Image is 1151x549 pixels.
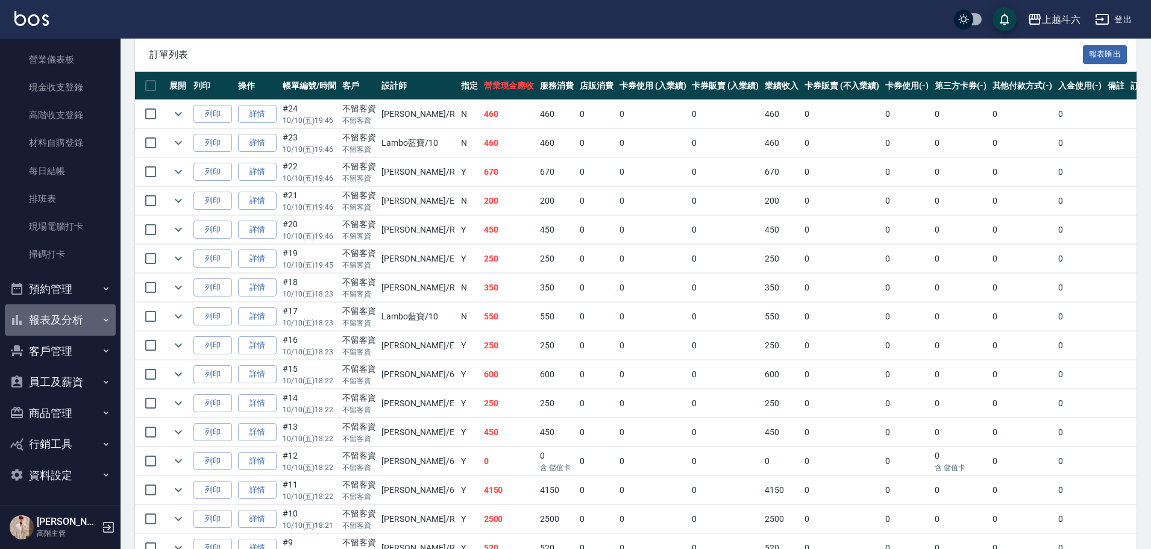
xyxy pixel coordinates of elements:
[689,418,762,447] td: 0
[932,274,989,302] td: 0
[193,423,232,442] button: 列印
[342,433,376,444] p: 不留客資
[37,516,98,528] h5: [PERSON_NAME]
[283,375,336,386] p: 10/10 (五) 18:22
[989,129,1056,157] td: 0
[616,274,689,302] td: 0
[458,72,481,100] th: 指定
[280,158,339,186] td: #22
[801,216,882,244] td: 0
[169,105,187,123] button: expand row
[280,331,339,360] td: #16
[882,129,932,157] td: 0
[193,336,232,355] button: 列印
[762,418,801,447] td: 450
[762,187,801,215] td: 200
[762,245,801,273] td: 250
[537,187,577,215] td: 200
[238,510,277,529] a: 詳情
[616,187,689,215] td: 0
[342,404,376,415] p: 不留客資
[989,331,1056,360] td: 0
[932,100,989,128] td: 0
[481,274,538,302] td: 350
[283,289,336,300] p: 10/10 (五) 18:23
[280,389,339,418] td: #14
[5,157,116,185] a: 每日結帳
[238,394,277,413] a: 詳情
[342,375,376,386] p: 不留客資
[882,245,932,273] td: 0
[169,452,187,470] button: expand row
[5,304,116,336] button: 報表及分析
[10,515,34,539] img: Person
[5,74,116,101] a: 現金收支登錄
[342,160,376,173] div: 不留客資
[169,163,187,181] button: expand row
[1042,12,1080,27] div: 上越斗六
[378,331,457,360] td: [PERSON_NAME] /E
[989,274,1056,302] td: 0
[342,231,376,242] p: 不留客資
[537,274,577,302] td: 350
[169,423,187,441] button: expand row
[5,240,116,268] a: 掃碼打卡
[342,363,376,375] div: 不留客資
[169,134,187,152] button: expand row
[481,331,538,360] td: 250
[989,72,1056,100] th: 其他付款方式(-)
[1055,245,1105,273] td: 0
[280,245,339,273] td: #19
[481,100,538,128] td: 460
[458,418,481,447] td: Y
[616,216,689,244] td: 0
[762,274,801,302] td: 350
[378,303,457,331] td: Lambo藍寶 /10
[882,418,932,447] td: 0
[932,360,989,389] td: 0
[238,423,277,442] a: 詳情
[689,187,762,215] td: 0
[1055,100,1105,128] td: 0
[577,303,616,331] td: 0
[283,231,336,242] p: 10/10 (五) 19:46
[932,129,989,157] td: 0
[932,72,989,100] th: 第三方卡券(-)
[989,389,1056,418] td: 0
[280,360,339,389] td: #15
[989,216,1056,244] td: 0
[689,303,762,331] td: 0
[1083,45,1127,64] button: 報表匯出
[1055,216,1105,244] td: 0
[577,158,616,186] td: 0
[481,245,538,273] td: 250
[882,187,932,215] td: 0
[283,144,336,155] p: 10/10 (五) 19:46
[190,72,235,100] th: 列印
[1090,8,1137,31] button: 登出
[280,418,339,447] td: #13
[5,213,116,240] a: 現場電腦打卡
[537,216,577,244] td: 450
[932,418,989,447] td: 0
[193,481,232,500] button: 列印
[801,331,882,360] td: 0
[537,158,577,186] td: 670
[283,202,336,213] p: 10/10 (五) 19:46
[762,100,801,128] td: 460
[989,303,1056,331] td: 0
[481,216,538,244] td: 450
[689,274,762,302] td: 0
[762,331,801,360] td: 250
[5,185,116,213] a: 排班表
[762,303,801,331] td: 550
[458,216,481,244] td: Y
[577,72,616,100] th: 店販消費
[882,389,932,418] td: 0
[238,249,277,268] a: 詳情
[238,452,277,471] a: 詳情
[238,481,277,500] a: 詳情
[882,158,932,186] td: 0
[577,274,616,302] td: 0
[932,331,989,360] td: 0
